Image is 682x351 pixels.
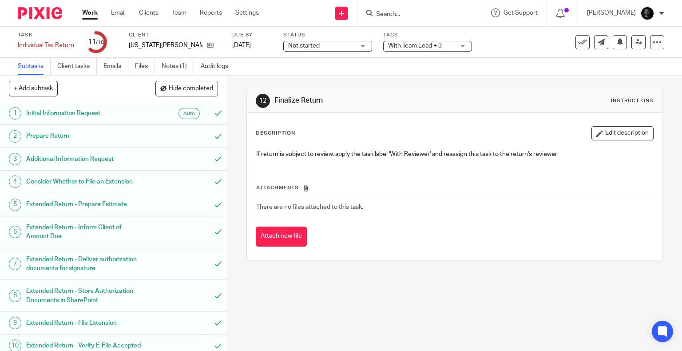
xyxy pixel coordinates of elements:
p: If return is subject to review, apply the task label 'With Reviewer' and reassign this task to th... [256,150,654,159]
small: /18 [96,40,104,45]
span: Not started [288,43,320,49]
h1: Additional Information Request [26,152,142,166]
label: Status [283,32,372,39]
label: Client [129,32,221,39]
div: 2 [9,130,21,143]
div: 9 [9,317,21,329]
div: 12 [256,94,270,108]
div: 4 [9,175,21,188]
img: Chris.jpg [640,6,654,20]
div: 3 [9,153,21,165]
h1: Prepare Return [26,129,142,143]
img: Pixie [18,7,62,19]
h1: Finalize Return [274,96,473,105]
p: [US_STATE][PERSON_NAME] [129,41,202,50]
p: Description [256,130,295,137]
h1: Extended Return - File Extension [26,316,142,330]
span: [DATE] [232,42,251,48]
div: 5 [9,199,21,211]
a: Emails [103,58,128,75]
a: Email [111,8,126,17]
h1: Extended Return - Deliver authorization documents for signature [26,253,142,275]
button: Edit description [591,126,654,140]
span: Get Support [504,10,538,16]
a: Work [82,8,98,17]
button: + Add subtask [9,81,58,96]
h1: Extended Return - Prepare Estimate [26,198,142,211]
a: Client tasks [57,58,97,75]
input: Search [375,11,455,19]
a: Subtasks [18,58,51,75]
a: Clients [139,8,159,17]
span: Hide completed [169,85,213,92]
span: With Team Lead + 3 [388,43,442,49]
h1: Extended Return - Store Authorization Documents in SharePoint [26,284,142,307]
label: Tags [383,32,472,39]
div: 6 [9,226,21,238]
span: There are no files attached to this task. [256,204,363,210]
a: Files [135,58,155,75]
a: Team [172,8,186,17]
div: 1 [9,107,21,120]
span: Attachments [256,185,299,190]
a: Audit logs [201,58,235,75]
a: Notes (1) [162,58,194,75]
div: 8 [9,290,21,302]
h1: Extended Return - Inform Client of Amount Due [26,221,142,243]
div: 7 [9,258,21,270]
p: [PERSON_NAME] [587,8,636,17]
a: Reports [200,8,222,17]
button: Hide completed [155,81,218,96]
div: Auto [178,108,200,119]
div: 11 [88,37,104,47]
h1: Consider Whether to File an Extension [26,175,142,188]
a: Settings [235,8,259,17]
button: Attach new file [256,227,307,247]
div: Instructions [611,97,654,104]
label: Due by [232,32,272,39]
h1: Initial Information Request [26,107,142,120]
label: Task [18,32,74,39]
div: Individual Tax Return [18,41,74,50]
